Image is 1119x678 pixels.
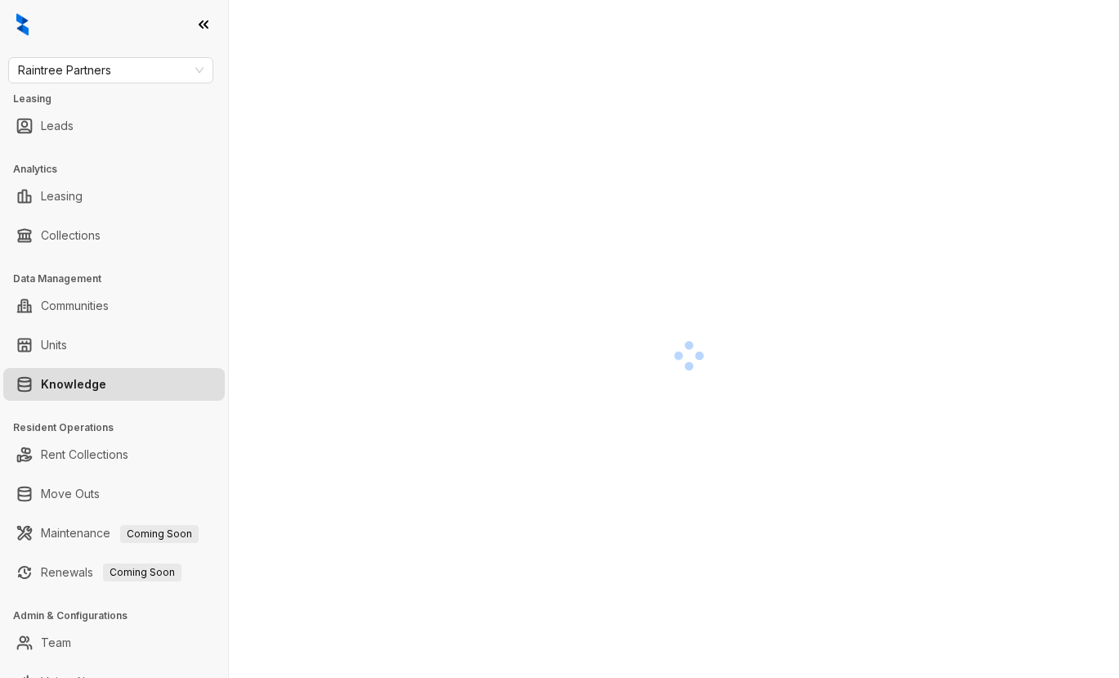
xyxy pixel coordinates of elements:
a: Knowledge [41,368,106,401]
li: Communities [3,290,225,322]
img: logo [16,13,29,36]
a: Leasing [41,180,83,213]
h3: Data Management [13,272,228,286]
li: Units [3,329,225,361]
li: Rent Collections [3,438,225,471]
h3: Analytics [13,162,228,177]
li: Renewals [3,556,225,589]
a: Collections [41,219,101,252]
span: Coming Soon [120,525,199,543]
li: Leads [3,110,225,142]
li: Leasing [3,180,225,213]
a: Team [41,626,71,659]
li: Collections [3,219,225,252]
a: RenewalsComing Soon [41,556,181,589]
h3: Leasing [13,92,228,106]
span: Coming Soon [103,564,181,581]
h3: Admin & Configurations [13,608,228,623]
a: Move Outs [41,478,100,510]
span: Raintree Partners [18,58,204,83]
a: Units [41,329,67,361]
h3: Resident Operations [13,420,228,435]
li: Knowledge [3,368,225,401]
a: Rent Collections [41,438,128,471]
li: Move Outs [3,478,225,510]
li: Maintenance [3,517,225,550]
li: Team [3,626,225,659]
a: Leads [41,110,74,142]
a: Communities [41,290,109,322]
